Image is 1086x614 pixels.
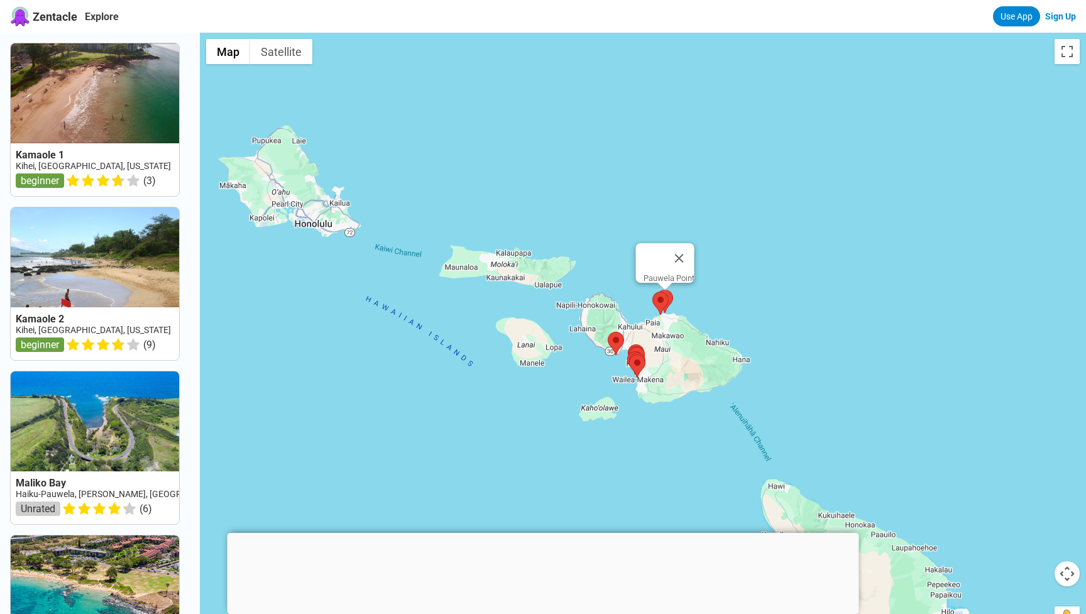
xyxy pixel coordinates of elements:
[228,533,859,611] iframe: Advertisement
[33,10,77,23] span: Zentacle
[206,39,250,64] button: Show street map
[993,6,1040,26] a: Use App
[85,11,119,23] a: Explore
[16,325,171,335] a: Kihei, [GEOGRAPHIC_DATA], [US_STATE]
[16,489,234,499] a: Haiku-Pauwela, [PERSON_NAME], [GEOGRAPHIC_DATA]
[1055,39,1080,64] button: Toggle fullscreen view
[1055,561,1080,586] button: Map camera controls
[1045,11,1076,21] a: Sign Up
[10,6,77,26] a: Zentacle logoZentacle
[250,39,312,64] button: Show satellite imagery
[644,273,694,283] div: Pauwela Point
[10,6,30,26] img: Zentacle logo
[16,161,171,171] a: Kihei, [GEOGRAPHIC_DATA], [US_STATE]
[664,243,694,273] button: Close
